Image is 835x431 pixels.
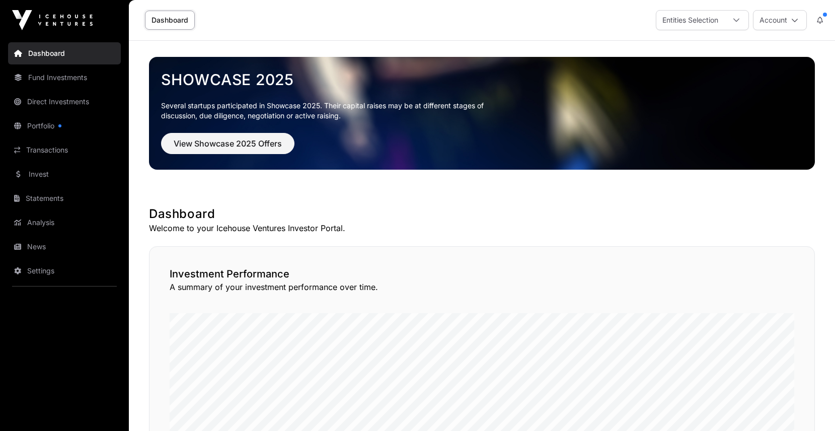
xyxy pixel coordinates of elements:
[12,10,93,30] img: Icehouse Ventures Logo
[174,137,282,150] span: View Showcase 2025 Offers
[161,133,294,154] button: View Showcase 2025 Offers
[149,57,815,170] img: Showcase 2025
[8,211,121,234] a: Analysis
[8,187,121,209] a: Statements
[161,101,499,121] p: Several startups participated in Showcase 2025. Their capital raises may be at different stages o...
[656,11,724,30] div: Entities Selection
[8,163,121,185] a: Invest
[785,383,835,431] iframe: Chat Widget
[753,10,807,30] button: Account
[8,139,121,161] a: Transactions
[170,267,794,281] h2: Investment Performance
[170,281,794,293] p: A summary of your investment performance over time.
[149,222,815,234] p: Welcome to your Icehouse Ventures Investor Portal.
[8,42,121,64] a: Dashboard
[8,66,121,89] a: Fund Investments
[149,206,815,222] h1: Dashboard
[161,70,803,89] a: Showcase 2025
[8,236,121,258] a: News
[8,115,121,137] a: Portfolio
[145,11,195,30] a: Dashboard
[8,91,121,113] a: Direct Investments
[8,260,121,282] a: Settings
[161,143,294,153] a: View Showcase 2025 Offers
